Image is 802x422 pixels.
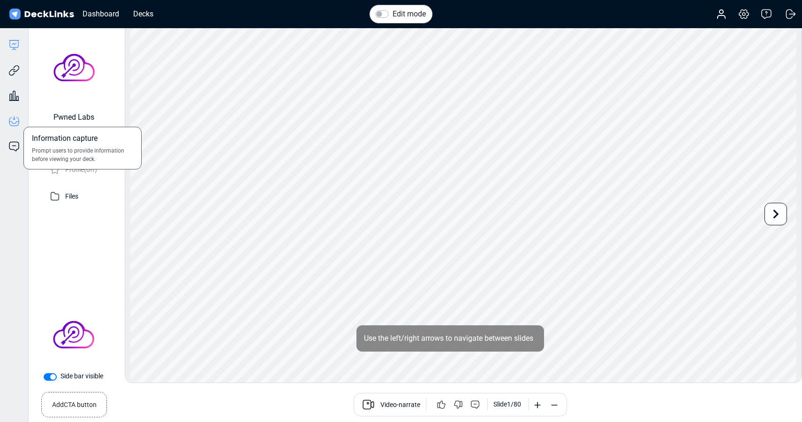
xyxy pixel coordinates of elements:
[53,112,94,123] div: Pwned Labs
[8,8,76,21] img: DeckLinks
[52,396,97,410] small: Add CTA button
[32,146,133,163] span: Prompt users to provide information before viewing your deck.
[129,8,158,20] div: Decks
[78,8,124,20] div: Dashboard
[493,399,521,409] div: Slide 1 / 80
[41,302,106,368] img: Company Banner
[65,190,78,201] p: Files
[393,8,426,20] label: Edit mode
[61,371,103,381] label: Side bar visible
[380,400,420,411] span: Video-narrate
[41,35,107,100] img: avatar
[356,325,544,352] div: Use the left/right arrows to navigate between slides
[32,133,98,146] span: Information capture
